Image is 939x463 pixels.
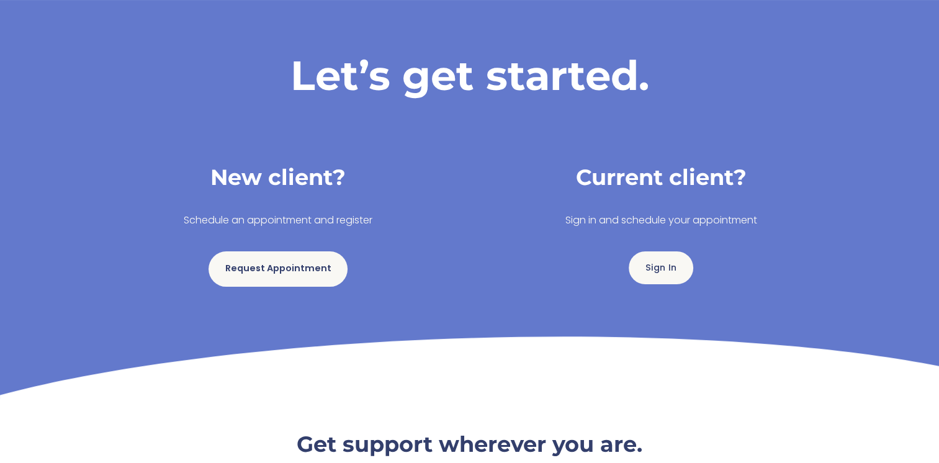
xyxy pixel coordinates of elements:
a: Sign In [629,251,693,284]
h3: New client? [97,163,459,192]
h3: Current client? [480,163,842,192]
h3: Get support wherever you are. [191,430,749,459]
p: Schedule an appointment and register [97,212,459,230]
a: Request Appointment [209,251,348,287]
h1: Let’s get started. [97,50,842,100]
p: Sign in and schedule your appointment [480,212,842,230]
